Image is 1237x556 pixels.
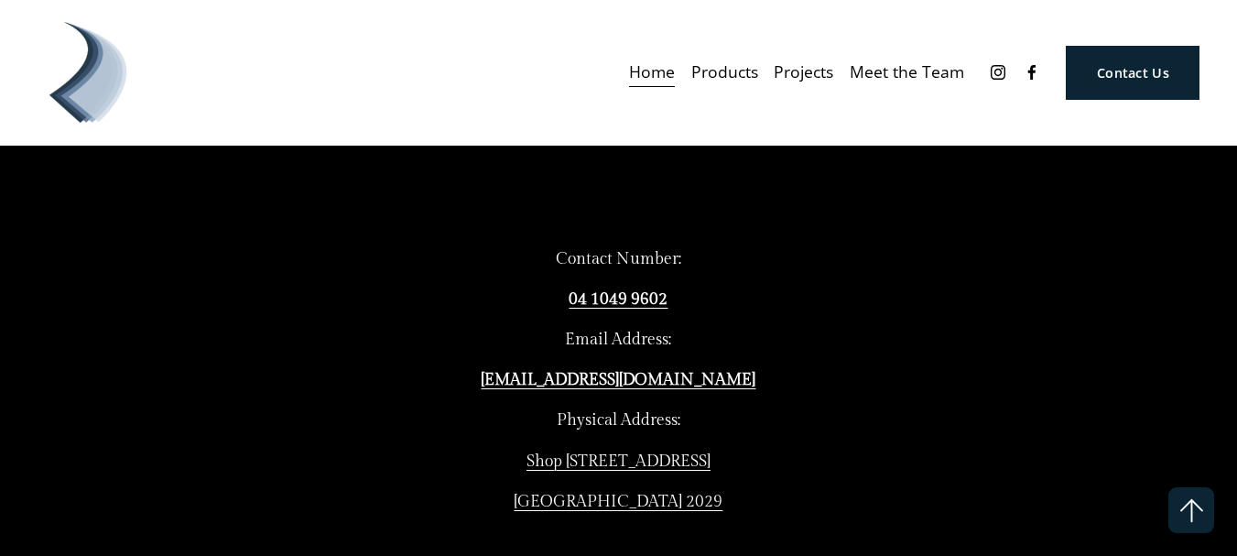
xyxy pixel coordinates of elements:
[481,367,755,393] a: [EMAIL_ADDRESS][DOMAIN_NAME]
[1023,63,1041,82] a: Facebook
[569,289,667,309] strong: 04 1049 9602
[1066,46,1199,100] a: Contact Us
[850,57,964,89] a: Meet the Team
[691,58,758,87] span: Products
[435,246,802,272] p: Contact Number:
[629,57,675,89] a: Home
[691,57,758,89] a: folder dropdown
[481,370,755,389] strong: [EMAIL_ADDRESS][DOMAIN_NAME]
[989,63,1007,82] a: Instagram
[569,287,667,312] a: 04 1049 9602
[435,408,802,433] p: Physical Address:
[38,22,138,123] img: Debonair | Curtains, Blinds, Shutters &amp; Awnings
[774,57,833,89] a: Projects
[435,327,802,353] p: Email Address:
[526,449,711,474] a: Shop [STREET_ADDRESS]
[514,489,722,515] a: [GEOGRAPHIC_DATA] 2029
